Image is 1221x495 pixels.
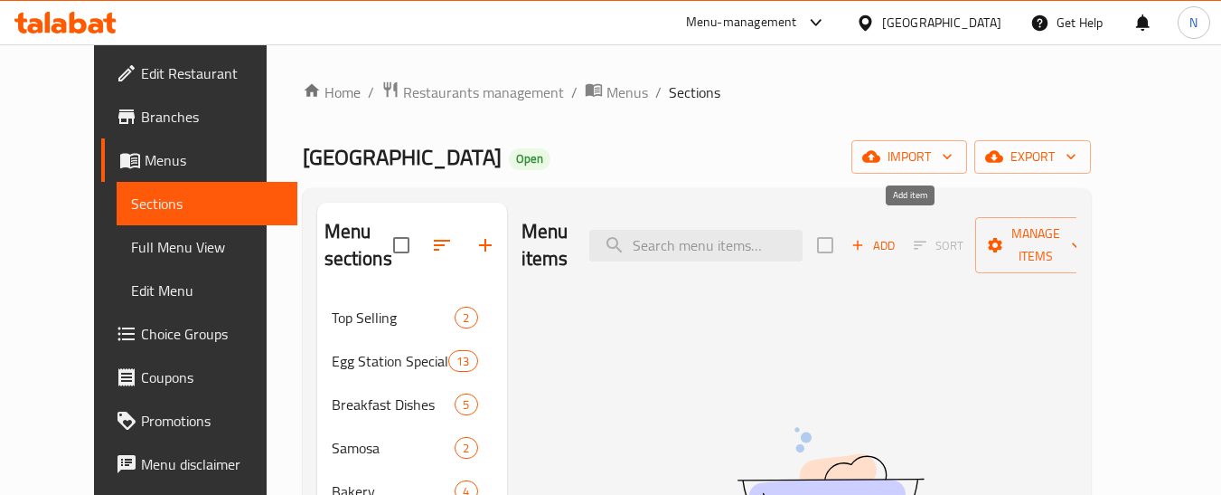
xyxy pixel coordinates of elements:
span: Coupons [141,366,284,388]
div: [GEOGRAPHIC_DATA] [882,13,1001,33]
button: export [974,140,1091,174]
span: Menus [145,149,284,171]
a: Choice Groups [101,312,298,356]
span: 13 [449,353,476,370]
span: Choice Groups [141,323,284,345]
a: Edit Restaurant [101,52,298,95]
span: Manage items [990,223,1082,268]
a: Menus [101,138,298,182]
span: Menus [606,81,648,103]
span: export [989,146,1076,168]
span: Branches [141,106,284,128]
span: Restaurants management [403,81,564,103]
span: N [1189,13,1198,33]
a: Promotions [101,399,298,443]
input: search [589,230,803,262]
h2: Menu items [521,218,568,272]
div: items [455,307,477,328]
span: 2 [456,440,476,457]
span: Add [849,235,897,256]
span: Breakfast Dishes [332,394,456,415]
span: [GEOGRAPHIC_DATA] [303,137,502,177]
a: Home [303,81,361,103]
button: import [851,140,967,174]
span: Edit Menu [131,280,284,301]
span: Promotions [141,410,284,432]
div: Open [509,148,550,170]
a: Full Menu View [117,225,298,269]
a: Coupons [101,356,298,399]
div: Breakfast Dishes5 [317,383,507,426]
h2: Menu sections [324,218,393,272]
div: Menu-management [686,12,797,33]
span: Sections [131,193,284,214]
div: Egg Station Specials13 [317,339,507,383]
div: items [448,350,477,372]
span: Egg Station Specials [332,350,449,372]
a: Branches [101,95,298,138]
span: import [866,146,953,168]
div: Top Selling2 [317,296,507,339]
span: 2 [456,309,476,327]
a: Edit Menu [117,269,298,312]
a: Sections [117,182,298,225]
span: Sections [669,81,720,103]
span: Samosa [332,437,456,459]
button: Add [844,232,902,260]
a: Menus [585,81,648,104]
span: Top Selling [332,307,456,328]
li: / [571,81,578,103]
a: Restaurants management [381,81,564,104]
div: Samosa2 [317,426,507,470]
div: items [455,437,477,459]
span: Open [509,151,550,167]
button: Manage items [975,217,1096,273]
li: / [655,81,662,103]
a: Menu disclaimer [101,443,298,486]
span: Menu disclaimer [141,453,284,475]
span: 5 [456,396,476,414]
li: / [368,81,374,103]
span: Full Menu View [131,236,284,258]
nav: breadcrumb [303,81,1091,104]
span: Edit Restaurant [141,62,284,84]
